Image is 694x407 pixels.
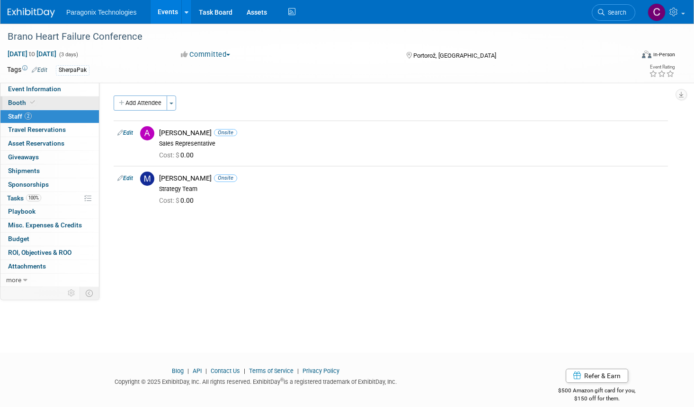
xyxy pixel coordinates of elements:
button: Add Attendee [114,95,167,111]
button: Committed [178,50,234,60]
span: Cost: $ [159,197,180,204]
div: $500 Amazon gift card for you, [519,381,675,402]
div: $150 off for them. [519,395,675,403]
td: Tags [7,65,47,76]
a: Terms of Service [249,367,294,374]
div: In-Person [653,51,675,58]
span: (3 days) [58,52,78,58]
a: Privacy Policy [303,367,339,374]
img: A.jpg [140,126,154,140]
span: [DATE] [DATE] [7,50,57,58]
td: Toggle Event Tabs [80,287,99,299]
span: Staff [8,113,32,120]
div: Event Format [576,49,675,63]
span: | [241,367,248,374]
a: ROI, Objectives & ROO [0,246,99,260]
a: Budget [0,233,99,246]
div: [PERSON_NAME] [159,129,664,138]
img: Corinne McNamara [648,3,666,21]
span: Search [605,9,626,16]
a: Contact Us [211,367,240,374]
a: Staff2 [0,110,99,123]
span: Misc. Expenses & Credits [8,221,82,229]
span: Portorož, [GEOGRAPHIC_DATA] [413,52,496,59]
div: Brano Heart Failure Conference [4,28,618,45]
span: Playbook [8,208,36,215]
span: Onsite [214,174,237,182]
div: Sales Representative [159,140,664,147]
span: Event Information [8,85,61,93]
td: Personalize Event Tab Strip [63,287,80,299]
span: | [203,367,209,374]
span: Attachments [8,262,46,270]
span: | [295,367,301,374]
span: 0.00 [159,197,197,204]
a: Tasks100% [0,192,99,205]
a: Travel Reservations [0,123,99,137]
a: Shipments [0,165,99,178]
a: API [193,367,202,374]
a: Asset Reservations [0,137,99,150]
span: Sponsorships [8,181,49,188]
a: more [0,274,99,287]
a: Giveaways [0,151,99,164]
span: ROI, Objectives & ROO [8,249,71,256]
div: Strategy Team [159,185,664,193]
span: Budget [8,235,29,242]
div: Copyright © 2025 ExhibitDay, Inc. All rights reserved. ExhibitDay is a registered trademark of Ex... [7,375,505,386]
span: Paragonix Technologies [66,9,136,16]
div: SherpaPak [56,65,89,75]
div: [PERSON_NAME] [159,174,664,183]
a: Refer & Earn [566,369,628,383]
span: Asset Reservations [8,139,64,147]
a: Attachments [0,260,99,273]
span: Travel Reservations [8,126,66,133]
div: Event Rating [649,65,675,69]
sup: ® [280,377,284,382]
span: Tasks [7,194,41,202]
img: ExhibitDay [8,8,55,17]
a: Edit [32,67,47,73]
a: Search [592,4,635,21]
span: Cost: $ [159,151,180,159]
span: Shipments [8,167,40,174]
img: Format-Inperson.png [642,51,651,58]
a: Edit [117,130,133,136]
a: Booth [0,96,99,110]
span: Booth [8,99,37,106]
a: Misc. Expenses & Credits [0,219,99,232]
img: M.jpg [140,172,154,186]
a: Playbook [0,205,99,218]
span: 0.00 [159,151,197,159]
span: Onsite [214,129,237,136]
span: more [6,276,21,284]
a: Edit [117,175,133,182]
a: Event Information [0,83,99,96]
span: Giveaways [8,153,39,161]
a: Sponsorships [0,178,99,191]
a: Blog [172,367,184,374]
span: 2 [25,113,32,120]
i: Booth reservation complete [30,100,35,105]
span: | [185,367,191,374]
span: to [27,50,36,58]
span: 100% [26,194,41,201]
